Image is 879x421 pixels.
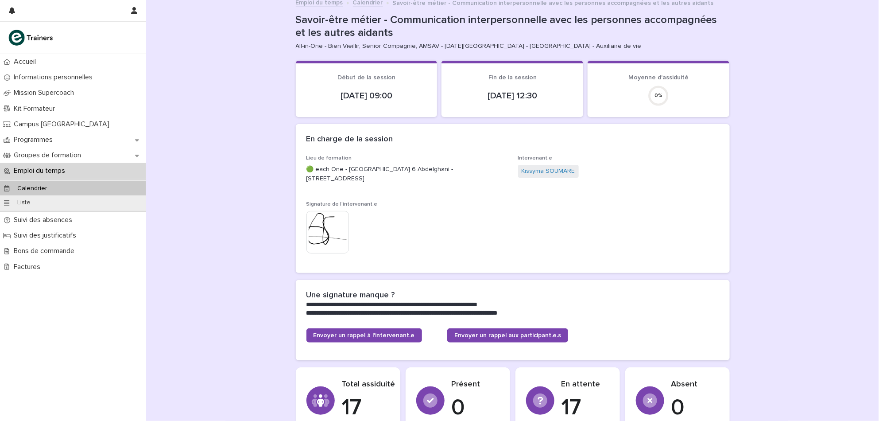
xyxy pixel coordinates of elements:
[10,185,54,192] p: Calendrier
[306,291,395,300] h2: Une signature manque ?
[306,90,427,101] p: [DATE] 09:00
[10,151,88,160] p: Groupes de formation
[452,380,500,390] p: Présent
[561,380,609,390] p: En attente
[10,167,72,175] p: Emploi du temps
[454,332,561,339] span: Envoyer un rappel aux participant.e.s
[488,74,537,81] span: Fin de la session
[10,247,81,255] p: Bons de commande
[518,156,553,161] span: Intervenant.e
[337,74,395,81] span: Début de la session
[314,332,415,339] span: Envoyer un rappel à l'intervenant.e
[306,165,507,183] p: 🟢 each One - [GEOGRAPHIC_DATA] 6 Abdelghani - [STREET_ADDRESS]
[306,202,378,207] span: Signature de l'intervenant.e
[628,74,689,81] span: Moyenne d'assiduité
[522,167,575,176] a: Kissyma SOUMARE
[342,380,395,390] p: Total assiduité
[10,58,43,66] p: Accueil
[10,89,81,97] p: Mission Supercoach
[447,328,568,343] a: Envoyer un rappel aux participant.e.s
[10,216,79,224] p: Suivi des absences
[648,93,669,99] div: 0 %
[10,199,38,207] p: Liste
[296,14,726,39] p: Savoir-être métier - Communication interpersonnelle avec les personnes accompagnées et les autres...
[306,156,352,161] span: Lieu de formation
[671,380,719,390] p: Absent
[10,231,83,240] p: Suivi des justificatifs
[10,105,62,113] p: Kit Formateur
[452,90,573,101] p: [DATE] 12:30
[10,263,47,271] p: Factures
[306,328,422,343] a: Envoyer un rappel à l'intervenant.e
[10,73,100,82] p: Informations personnelles
[10,136,60,144] p: Programmes
[296,43,723,50] p: All-in-One - Bien Vieillir, Senior Compagnie, AMSAV - [DATE][GEOGRAPHIC_DATA] - [GEOGRAPHIC_DATA]...
[306,135,393,144] h2: En charge de la session
[7,29,56,47] img: K0CqGN7SDeD6s4JG8KQk
[10,120,116,129] p: Campus [GEOGRAPHIC_DATA]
